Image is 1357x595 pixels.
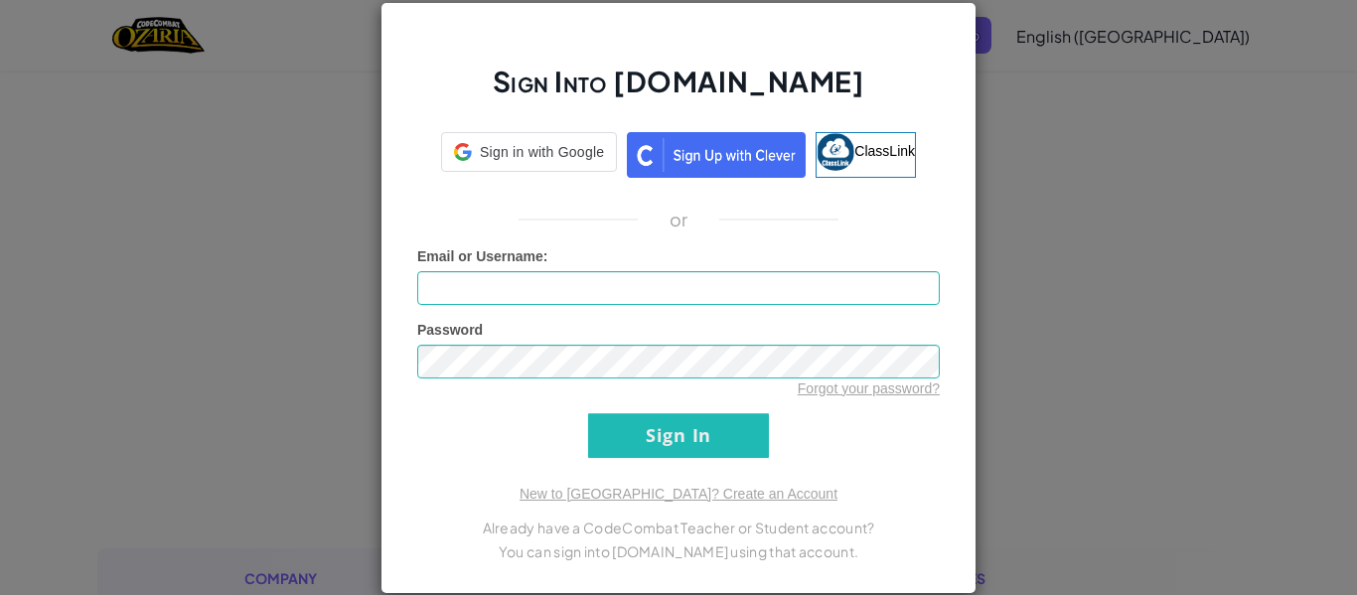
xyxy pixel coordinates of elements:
p: Already have a CodeCombat Teacher or Student account? [417,516,940,539]
span: Password [417,322,483,338]
a: Forgot your password? [798,380,940,396]
span: Email or Username [417,248,543,264]
span: Sign in with Google [480,142,604,162]
div: Sign in with Google [441,132,617,172]
h2: Sign Into [DOMAIN_NAME] [417,63,940,120]
a: Sign in with Google [441,132,617,178]
span: ClassLink [854,142,915,158]
p: You can sign into [DOMAIN_NAME] using that account. [417,539,940,563]
a: New to [GEOGRAPHIC_DATA]? Create an Account [520,486,837,502]
input: Sign In [588,413,769,458]
label: : [417,246,548,266]
p: or [670,208,688,231]
img: classlink-logo-small.png [817,133,854,171]
img: clever_sso_button@2x.png [627,132,806,178]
